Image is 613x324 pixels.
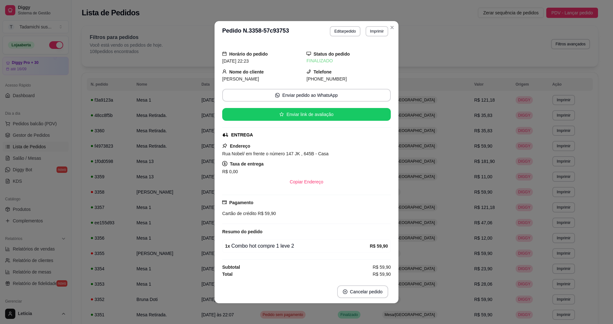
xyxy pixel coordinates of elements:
div: FINALIZADO [306,58,391,64]
div: Combo hot compre 1 leve 2 [225,242,370,250]
button: close-circleCancelar pedido [337,285,388,298]
span: dollar [222,161,227,166]
strong: Taxa de entrega [230,161,264,166]
span: desktop [306,51,311,56]
strong: Subtotal [222,265,240,270]
span: Rua Nobel/ em frente o número 147 JK , 645B - Casa [222,151,329,156]
span: calendar [222,51,227,56]
span: pushpin [222,143,227,148]
strong: R$ 59,90 [370,243,388,249]
button: whats-appEnviar pedido ao WhatsApp [222,89,391,102]
span: whats-app [275,93,280,97]
h3: Pedido N. 3358-57c93753 [222,26,289,36]
span: R$ 0,00 [222,169,238,174]
span: Cartão de crédito [222,211,256,216]
strong: Endereço [230,143,250,149]
span: [PHONE_NUMBER] [306,76,347,81]
span: phone [306,69,311,74]
span: R$ 59,90 [373,271,391,278]
span: star [279,112,284,117]
span: R$ 59,90 [373,264,391,271]
button: starEnviar link de avaliação [222,108,391,121]
strong: Status do pedido [314,51,350,57]
span: [PERSON_NAME] [222,76,259,81]
span: user [222,69,227,74]
button: Imprimir [366,26,388,36]
strong: Pagamento [229,200,253,205]
button: Editarpedido [330,26,360,36]
strong: Total [222,272,232,277]
span: close-circle [343,289,347,294]
strong: Nome do cliente [229,69,264,74]
div: ENTREGA [231,132,253,138]
span: R$ 59,90 [256,211,276,216]
strong: Horário do pedido [229,51,268,57]
span: [DATE] 22:23 [222,58,249,64]
span: credit-card [222,200,227,204]
strong: Resumo do pedido [222,229,262,234]
strong: Telefone [314,69,332,74]
button: Close [387,22,397,33]
strong: 1 x [225,243,230,249]
button: Copiar Endereço [284,175,328,188]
